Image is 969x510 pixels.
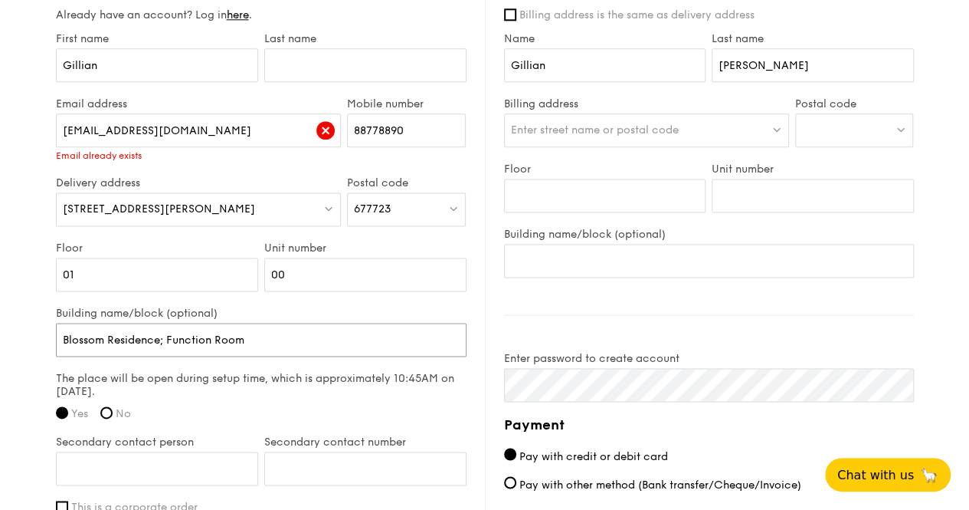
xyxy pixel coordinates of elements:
button: Chat with us🦙 [825,458,951,492]
span: 677723 [354,202,391,216]
label: The place will be open during setup time, which is approximately 10:45AM on [DATE]. [56,372,466,398]
input: Pay with other method (Bank transfer/Cheque/Invoice) [504,476,516,489]
img: icon-dropdown.fa26e9f9.svg [323,202,334,214]
input: Pay with credit or debit card [504,448,516,460]
span: Chat with us [837,468,914,482]
span: Enter street name or postal code [511,123,679,137]
span: 🦙 [920,466,938,484]
label: Email address [56,97,342,110]
label: Secondary contact person [56,436,258,449]
label: Last name [712,32,914,45]
a: here [227,8,249,21]
div: Already have an account? Log in . [56,8,466,23]
label: Billing address [504,97,789,110]
label: Building name/block (optional) [56,307,466,320]
input: No [100,406,113,419]
label: Enter password to create account [504,352,914,365]
img: icon-dropdown.fa26e9f9.svg [448,202,459,214]
label: First name [56,32,258,45]
h4: Payment [504,414,914,436]
label: Last name [264,32,466,45]
input: Yes [56,406,68,419]
label: Postal code [795,97,914,110]
img: icon-dropdown.fa26e9f9.svg [771,123,782,135]
span: Pay with other method (Bank transfer/Cheque/Invoice) [519,478,801,491]
img: icon-error.62b55002.svg [316,121,335,140]
label: Building name/block (optional) [504,228,914,241]
label: Delivery address [56,176,342,189]
label: Name [504,32,706,45]
div: Email already exists [56,150,342,161]
img: icon-dropdown.fa26e9f9.svg [895,123,906,135]
span: Yes [71,407,88,420]
span: Billing address is the same as delivery address [519,8,755,21]
label: Secondary contact number [264,436,466,449]
input: Billing address is the same as delivery address [504,8,516,21]
span: Pay with credit or debit card [519,449,668,462]
label: Unit number [712,163,914,176]
span: [STREET_ADDRESS][PERSON_NAME] [63,202,255,216]
label: Floor [504,163,706,176]
label: Floor [56,242,258,255]
label: Unit number [264,242,466,255]
label: Postal code [347,176,466,189]
label: Mobile number [347,97,466,110]
span: No [116,407,131,420]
